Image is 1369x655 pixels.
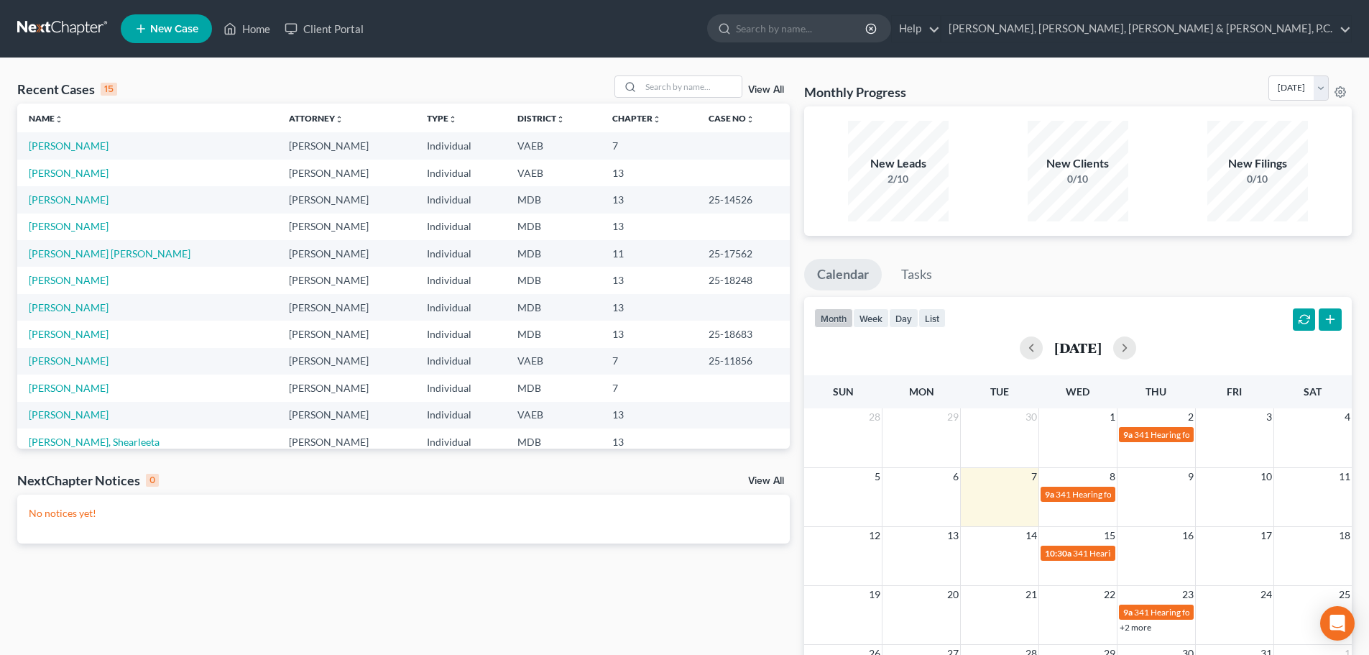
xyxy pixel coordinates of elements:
span: Sat [1304,385,1322,398]
span: 2 [1186,408,1195,426]
td: [PERSON_NAME] [277,132,415,159]
td: [PERSON_NAME] [277,375,415,401]
td: MDB [506,186,601,213]
td: 25-18248 [697,267,790,293]
button: day [889,308,918,328]
td: 13 [601,429,697,455]
a: [PERSON_NAME] [29,382,109,394]
div: 0/10 [1207,172,1308,186]
a: [PERSON_NAME] [PERSON_NAME] [29,247,190,260]
a: [PERSON_NAME], [PERSON_NAME], [PERSON_NAME] & [PERSON_NAME], P.C. [941,16,1351,42]
button: list [918,308,946,328]
td: [PERSON_NAME] [277,321,415,347]
span: 9 [1186,468,1195,485]
td: Individual [415,375,506,401]
span: 29 [946,408,960,426]
div: Open Intercom Messenger [1320,606,1355,641]
a: Chapterunfold_more [612,113,661,124]
td: 13 [601,294,697,321]
i: unfold_more [556,115,565,124]
span: 1 [1108,408,1117,426]
td: [PERSON_NAME] [277,402,415,429]
a: Case Nounfold_more [709,113,755,124]
div: 0 [146,474,159,487]
td: 7 [601,132,697,159]
td: [PERSON_NAME] [277,186,415,213]
span: 20 [946,586,960,603]
span: Sun [833,385,854,398]
td: [PERSON_NAME] [277,214,415,240]
span: 25 [1337,586,1352,603]
td: VAEB [506,160,601,186]
i: unfold_more [448,115,457,124]
td: [PERSON_NAME] [277,294,415,321]
span: 11 [1337,468,1352,485]
span: 9a [1045,489,1054,500]
span: 7 [1030,468,1038,485]
td: [PERSON_NAME] [277,160,415,186]
td: VAEB [506,132,601,159]
td: Individual [415,321,506,347]
td: 13 [601,321,697,347]
div: NextChapter Notices [17,472,159,489]
span: Tue [990,385,1009,398]
span: 3 [1265,408,1273,426]
i: unfold_more [55,115,63,124]
div: Recent Cases [17,81,117,98]
a: [PERSON_NAME] [29,167,109,179]
span: 10:30a [1045,548,1071,559]
td: Individual [415,186,506,213]
td: MDB [506,267,601,293]
span: 24 [1259,586,1273,603]
div: 2/10 [848,172,949,186]
td: 13 [601,214,697,240]
td: [PERSON_NAME] [277,240,415,267]
td: [PERSON_NAME] [277,267,415,293]
a: [PERSON_NAME] [29,354,109,367]
td: 25-18683 [697,321,790,347]
td: MDB [506,294,601,321]
span: 21 [1024,586,1038,603]
span: 16 [1181,527,1195,544]
button: month [814,308,853,328]
p: No notices yet! [29,506,778,521]
td: MDB [506,321,601,347]
a: Attorneyunfold_more [289,113,344,124]
td: Individual [415,132,506,159]
td: VAEB [506,402,601,429]
div: 15 [101,83,117,96]
td: MDB [506,375,601,401]
a: [PERSON_NAME] [29,139,109,152]
span: 341 Hearing for [PERSON_NAME]-El, [PERSON_NAME] [1073,548,1283,559]
td: MDB [506,214,601,240]
a: [PERSON_NAME] [29,193,109,206]
div: New Leads [848,155,949,172]
td: Individual [415,402,506,429]
a: [PERSON_NAME] [29,220,109,232]
div: New Clients [1028,155,1128,172]
span: 12 [867,527,882,544]
span: 14 [1024,527,1038,544]
span: 341 Hearing for [PERSON_NAME] [1134,607,1263,618]
td: Individual [415,267,506,293]
span: 8 [1108,468,1117,485]
h2: [DATE] [1054,340,1102,355]
a: Calendar [804,259,882,290]
span: 23 [1181,586,1195,603]
button: week [853,308,889,328]
div: 0/10 [1028,172,1128,186]
a: Nameunfold_more [29,113,63,124]
span: 13 [946,527,960,544]
span: 9a [1123,607,1133,618]
td: 11 [601,240,697,267]
td: 13 [601,160,697,186]
div: New Filings [1207,155,1308,172]
span: 10 [1259,468,1273,485]
i: unfold_more [335,115,344,124]
a: +2 more [1120,622,1151,633]
span: 28 [867,408,882,426]
td: [PERSON_NAME] [277,348,415,375]
a: Typeunfold_more [427,113,457,124]
a: [PERSON_NAME] [29,328,109,340]
a: Districtunfold_more [517,113,565,124]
